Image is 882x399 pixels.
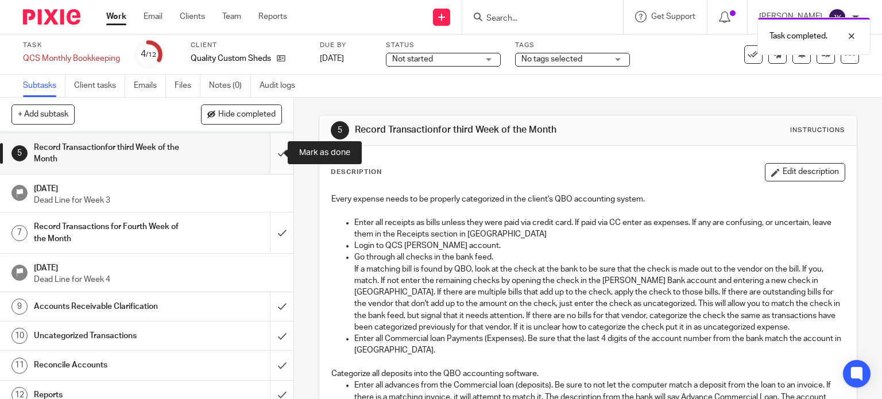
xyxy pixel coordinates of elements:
a: Email [144,11,163,22]
label: Task [23,41,120,50]
h1: Record Transactions for Fourth Week of the Month [34,218,184,247]
p: Enter all receipts as bills unless they were paid via credit card. If paid via CC enter as expens... [354,217,845,241]
a: Audit logs [260,75,304,97]
p: Quality Custom Sheds [191,53,271,64]
button: + Add subtask [11,104,75,124]
p: Dead Line for Week 3 [34,195,282,206]
a: Notes (0) [209,75,251,97]
h1: Record Transactionfor third Week of the Month [34,139,184,168]
label: Status [386,41,501,50]
a: Team [222,11,241,22]
a: Subtasks [23,75,65,97]
span: [DATE] [320,55,344,63]
span: Hide completed [218,110,276,119]
p: Enter all Commercial loan Payments (Expenses). Be sure that the last 4 digits of the account numb... [354,333,845,357]
p: Task completed. [769,30,827,42]
p: If a matching bill is found by QBO, look at the check at the bank to be sure that the check is ma... [354,264,845,334]
p: Categorize all deposits into the QBO accounting software. [331,368,845,379]
a: Reports [258,11,287,22]
div: 5 [11,145,28,161]
span: Not started [392,55,433,63]
h1: Uncategorized Transactions [34,327,184,344]
p: Description [331,168,382,177]
img: Pixie [23,9,80,25]
a: Files [175,75,200,97]
h1: Record Transactionfor third Week of the Month [355,124,612,136]
p: Go through all checks in the bank feed. [354,251,845,263]
div: 9 [11,299,28,315]
div: 5 [331,121,349,140]
div: Instructions [790,126,845,135]
div: 11 [11,358,28,374]
h1: [DATE] [34,259,282,274]
button: Edit description [765,163,845,181]
span: No tags selected [521,55,582,63]
h1: [DATE] [34,180,282,195]
p: Dead Line for Week 4 [34,274,282,285]
a: Client tasks [74,75,125,97]
label: Due by [320,41,372,50]
div: 4 [141,48,156,61]
div: 7 [11,225,28,241]
p: Login to QCS [PERSON_NAME] account. [354,240,845,251]
img: svg%3E [828,8,846,26]
h1: Accounts Receivable Clarification [34,298,184,315]
div: 10 [11,328,28,344]
div: QCS Monthly Bookkeeping [23,53,120,64]
label: Client [191,41,305,50]
a: Emails [134,75,166,97]
p: Every expense needs to be properly categorized in the client's QBO accounting system. [331,193,845,205]
small: /12 [146,52,156,58]
button: Hide completed [201,104,282,124]
h1: Reconcile Accounts [34,357,184,374]
a: Clients [180,11,205,22]
a: Work [106,11,126,22]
